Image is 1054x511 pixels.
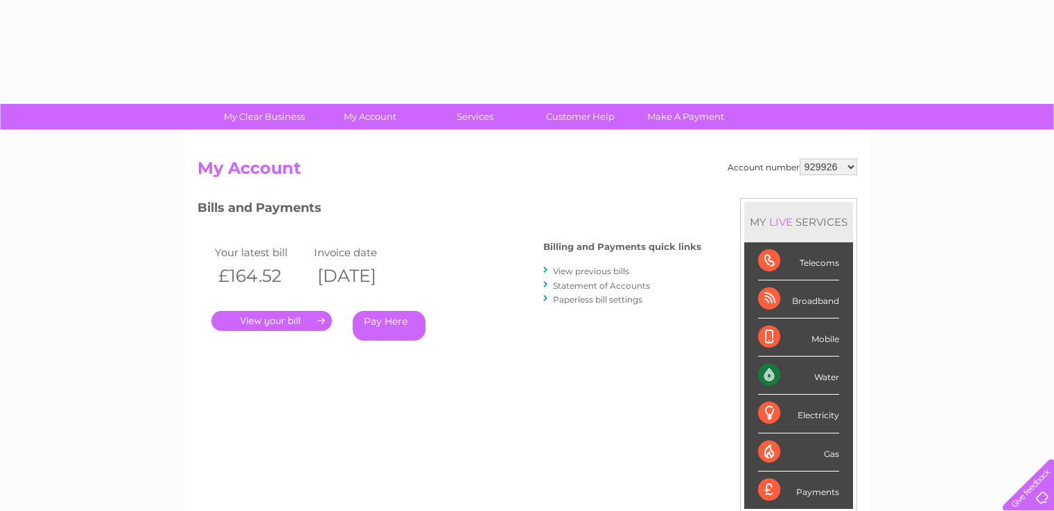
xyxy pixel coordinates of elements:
[211,311,332,331] a: .
[553,266,629,276] a: View previous bills
[766,215,796,228] div: LIVE
[353,311,425,341] a: Pay Here
[553,280,650,291] a: Statement of Accounts
[310,262,410,290] th: [DATE]
[523,104,638,129] a: Customer Help
[758,472,839,509] div: Payments
[211,262,311,290] th: £164.52
[313,104,427,129] a: My Account
[744,202,853,242] div: MY SERVICES
[211,243,311,262] td: Your latest bill
[629,104,743,129] a: Make A Payment
[197,159,857,185] h2: My Account
[310,243,410,262] td: Invoice date
[418,104,532,129] a: Services
[758,319,839,357] div: Mobile
[553,294,642,305] a: Paperless bill settings
[758,357,839,395] div: Water
[758,280,839,319] div: Broadband
[758,433,839,472] div: Gas
[758,395,839,433] div: Electricity
[758,242,839,280] div: Telecoms
[728,159,857,175] div: Account number
[207,104,322,129] a: My Clear Business
[543,242,701,252] h4: Billing and Payments quick links
[197,198,701,222] h3: Bills and Payments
